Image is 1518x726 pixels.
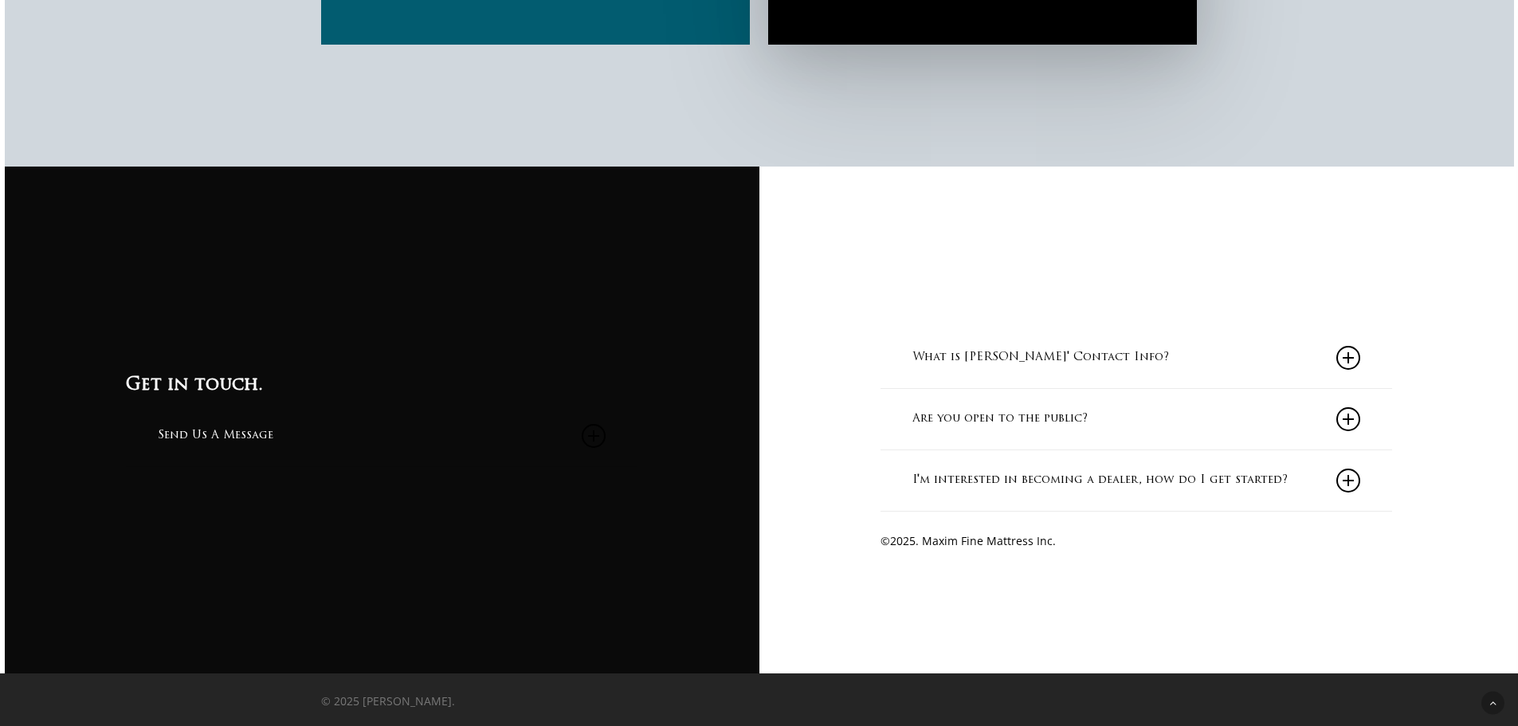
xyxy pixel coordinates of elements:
[881,531,1392,551] p: © . Maxim Fine Mattress Inc.
[1481,692,1504,715] a: Back to top
[158,406,606,466] a: Send Us A Message
[126,372,637,399] h3: Get in touch.
[912,328,1360,388] a: What is [PERSON_NAME]' Contact Info?
[912,389,1360,449] a: Are you open to the public?
[881,288,1049,308] a: Call [PHONE_NUMBER]
[890,533,916,548] span: 2025
[912,450,1360,511] a: I'm interested in becoming a dealer, how do I get started?
[321,693,677,710] p: © 2025 [PERSON_NAME].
